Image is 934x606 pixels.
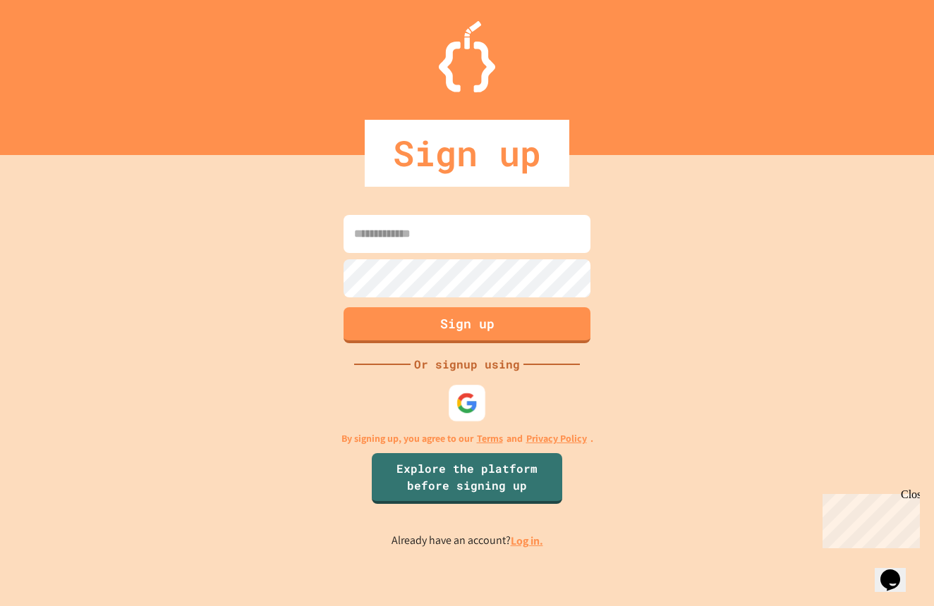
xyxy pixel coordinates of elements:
p: By signing up, you agree to our and . [341,431,593,446]
a: Log in. [511,533,543,548]
img: Logo.svg [439,21,495,92]
iframe: chat widget [817,488,920,548]
iframe: chat widget [875,550,920,592]
a: Privacy Policy [526,431,587,446]
div: Or signup using [411,356,523,373]
img: google-icon.svg [456,392,478,414]
p: Already have an account? [392,532,543,550]
a: Terms [477,431,503,446]
button: Sign up [344,307,590,343]
div: Chat with us now!Close [6,6,97,89]
div: Sign up [365,120,569,187]
a: Explore the platform before signing up [372,453,562,504]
